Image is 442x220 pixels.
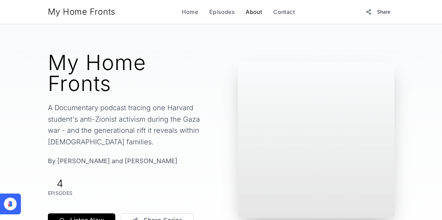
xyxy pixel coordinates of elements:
[48,6,115,17] a: My Home Fronts
[182,8,198,16] a: Home
[48,177,73,190] div: 4
[48,52,213,94] h1: My Home Fronts
[377,8,390,15] span: Share
[246,8,262,16] a: About
[273,8,295,16] a: Contact
[362,6,394,18] button: Share
[48,190,73,197] div: Episodes
[209,8,234,16] a: Episodes
[48,102,213,147] p: A Documentary podcast tracing one Harvard student's anti-Zionist activism during the Gaza war - a...
[48,156,213,166] p: By [PERSON_NAME] and [PERSON_NAME]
